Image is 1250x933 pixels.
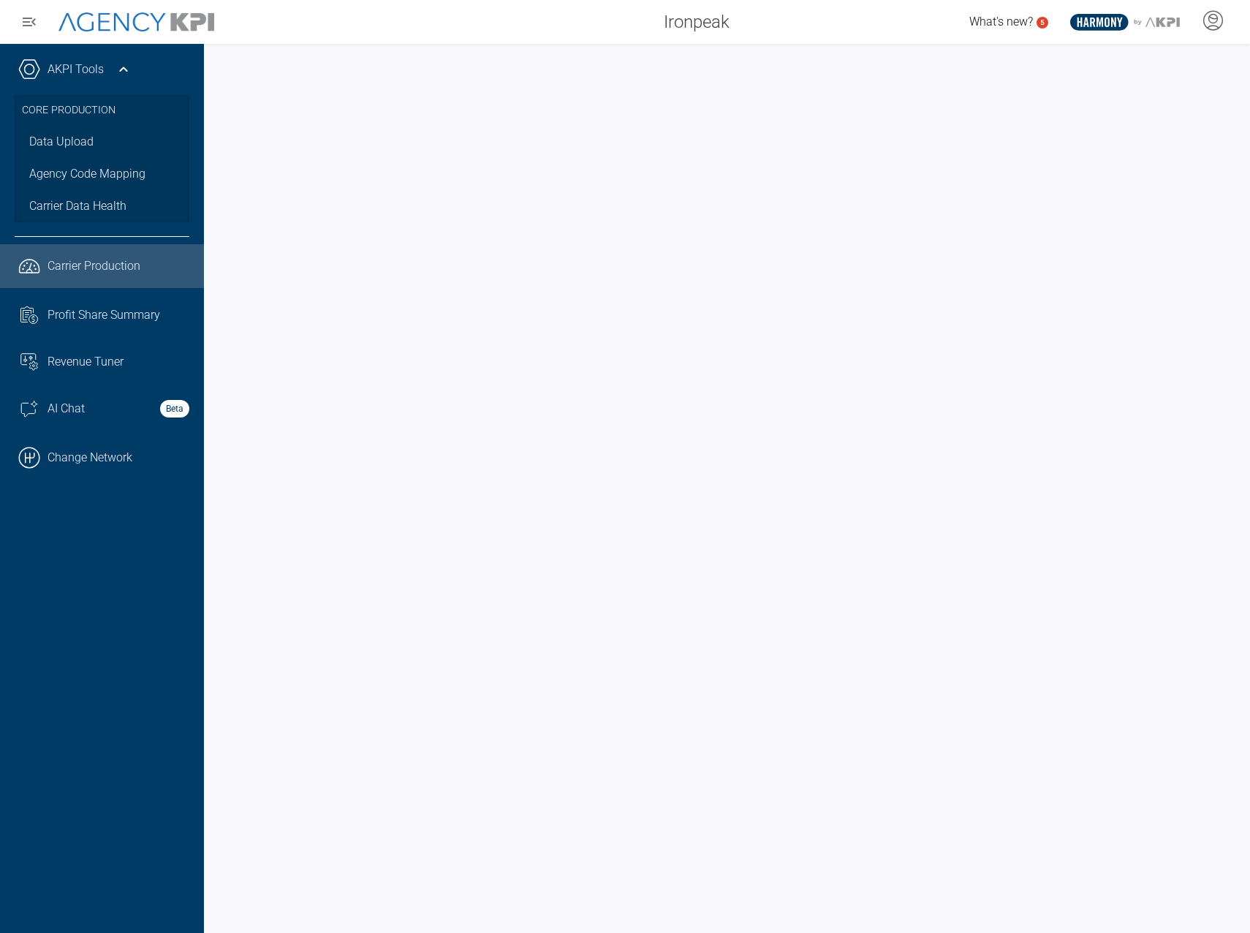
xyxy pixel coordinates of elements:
span: Revenue Tuner [48,353,124,371]
span: Ironpeak [664,9,730,35]
span: Carrier Production [48,257,140,275]
span: Profit Share Summary [48,306,160,324]
a: Agency Code Mapping [15,158,189,190]
a: Data Upload [15,126,189,158]
text: 5 [1040,18,1045,26]
span: AI Chat [48,400,85,418]
span: What's new? [969,15,1033,29]
h3: Core Production [22,95,182,126]
a: Carrier Data Health [15,190,189,222]
a: 5 [1037,17,1048,29]
strong: Beta [160,400,189,418]
span: Carrier Data Health [29,197,126,215]
a: AKPI Tools [48,61,104,78]
img: AgencyKPI [58,12,214,32]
